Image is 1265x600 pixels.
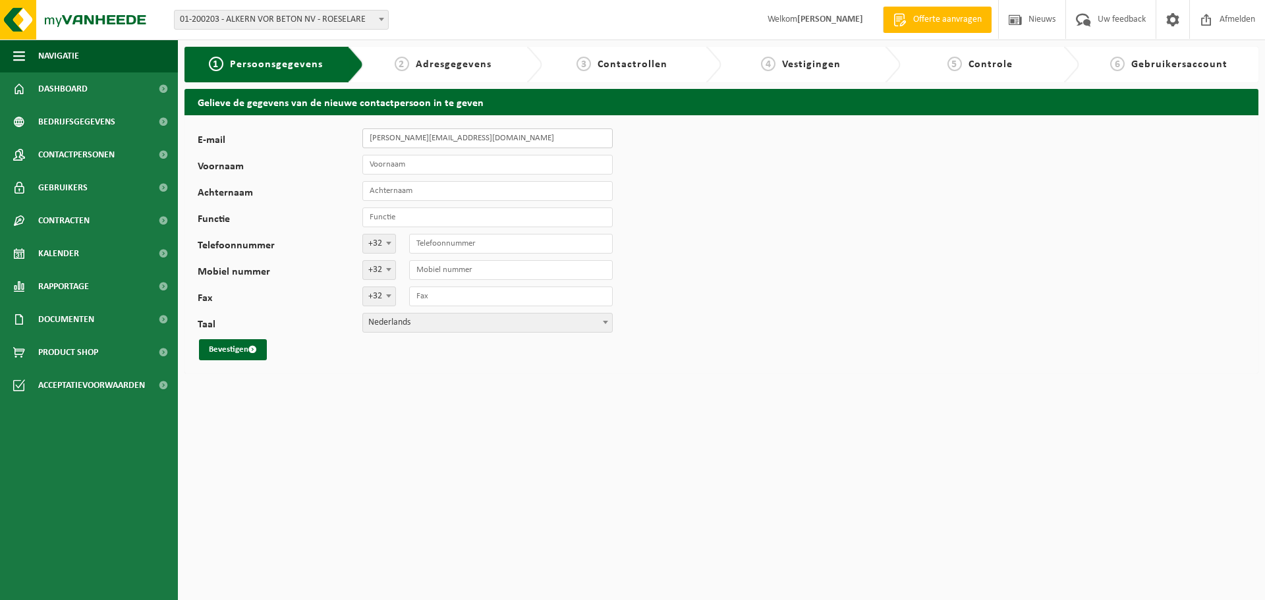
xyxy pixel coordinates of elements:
[174,10,389,30] span: 01-200203 - ALKERN VOR BETON NV - ROESELARE
[184,89,1258,115] h2: Gelieve de gegevens van de nieuwe contactpersoon in te geven
[363,234,395,253] span: +32
[38,40,79,72] span: Navigatie
[598,59,667,70] span: Contactrollen
[910,13,985,26] span: Offerte aanvragen
[782,59,841,70] span: Vestigingen
[38,171,88,204] span: Gebruikers
[230,59,323,70] span: Persoonsgegevens
[175,11,388,29] span: 01-200203 - ALKERN VOR BETON NV - ROESELARE
[198,214,362,227] label: Functie
[209,57,223,71] span: 1
[362,234,396,254] span: +32
[362,313,613,333] span: Nederlands
[409,234,613,254] input: Telefoonnummer
[1131,59,1227,70] span: Gebruikersaccount
[409,286,613,306] input: Fax
[363,287,395,306] span: +32
[761,57,775,71] span: 4
[362,286,396,306] span: +32
[38,105,115,138] span: Bedrijfsgegevens
[38,270,89,303] span: Rapportage
[38,204,90,237] span: Contracten
[38,72,88,105] span: Dashboard
[969,59,1013,70] span: Controle
[38,303,94,336] span: Documenten
[416,59,492,70] span: Adresgegevens
[198,161,362,175] label: Voornaam
[362,260,396,280] span: +32
[576,57,591,71] span: 3
[1110,57,1125,71] span: 6
[198,319,362,333] label: Taal
[363,314,612,332] span: Nederlands
[362,155,613,175] input: Voornaam
[409,260,613,280] input: Mobiel nummer
[362,181,613,201] input: Achternaam
[38,369,145,402] span: Acceptatievoorwaarden
[797,14,863,24] strong: [PERSON_NAME]
[198,188,362,201] label: Achternaam
[363,261,395,279] span: +32
[362,128,613,148] input: E-mail
[38,237,79,270] span: Kalender
[362,207,613,227] input: Functie
[395,57,409,71] span: 2
[947,57,962,71] span: 5
[883,7,992,33] a: Offerte aanvragen
[38,138,115,171] span: Contactpersonen
[198,240,362,254] label: Telefoonnummer
[38,336,98,369] span: Product Shop
[198,293,362,306] label: Fax
[198,267,362,280] label: Mobiel nummer
[198,135,362,148] label: E-mail
[199,339,267,360] button: Bevestigen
